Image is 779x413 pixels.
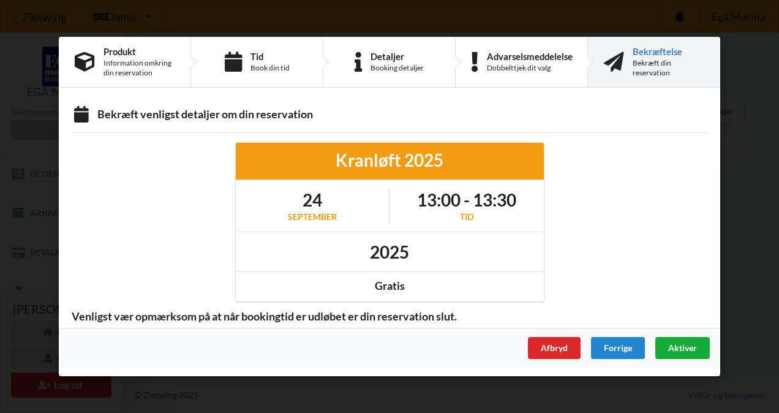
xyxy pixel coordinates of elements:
div: Kranløft 2025 [244,149,535,171]
div: Book din tid [250,63,290,73]
div: Produkt [103,47,175,56]
div: Detaljer [371,51,424,61]
h1: 13:00 - 13:30 [417,189,516,211]
h1: 24 [288,189,337,211]
div: september [288,211,337,223]
div: Bekræft venligst detaljer om din reservation [72,107,707,124]
span: Venligst vær opmærksom på at når bookingtid er udløbet er din reservation slut. [63,309,465,324]
div: Information omkring din reservation [103,58,175,78]
span: Aktiver [668,343,697,353]
div: Gratis [244,279,535,293]
h1: 2025 [370,241,409,263]
div: Dobbelttjek dit valg [487,63,573,73]
div: Tid [417,211,516,223]
div: Tid [250,51,290,61]
div: Booking detaljer [371,63,424,73]
div: Bekræft din reservation [633,58,704,78]
div: Afbryd [528,337,581,359]
div: Bekræftelse [633,47,704,56]
div: Advarselsmeddelelse [487,51,573,61]
div: Forrige [591,337,645,359]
